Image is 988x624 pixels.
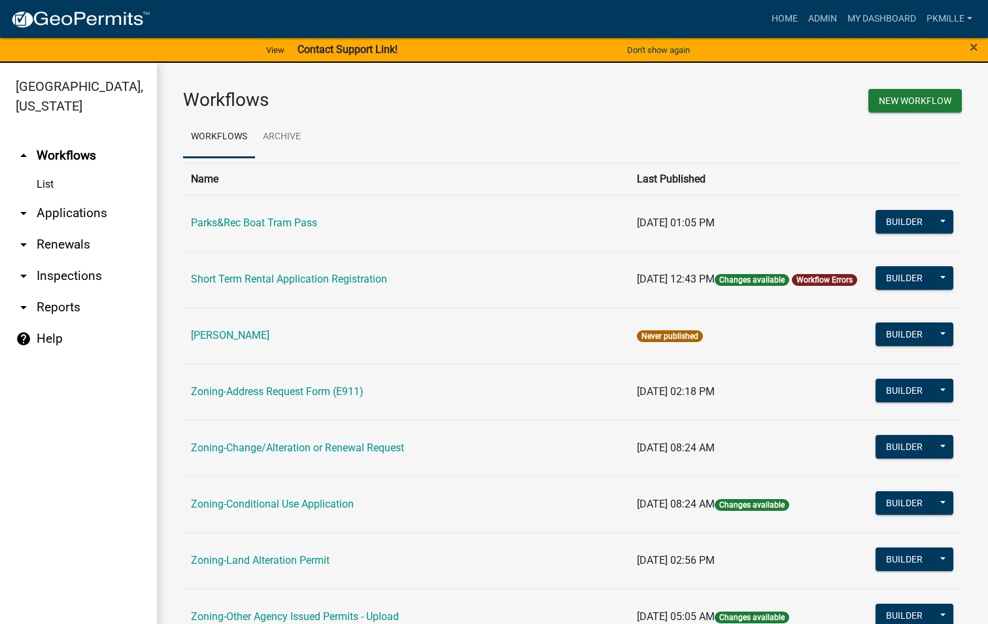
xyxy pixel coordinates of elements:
a: My Dashboard [842,7,921,31]
span: Changes available [715,274,789,286]
a: pkmille [921,7,978,31]
button: Builder [876,491,933,515]
button: Close [970,39,978,55]
a: Zoning-Other Agency Issued Permits - Upload [191,610,399,623]
h3: Workflows [183,89,563,111]
a: [PERSON_NAME] [191,329,269,341]
a: Workflow Errors [796,275,853,285]
a: Home [766,7,803,31]
i: help [16,331,31,347]
i: arrow_drop_down [16,300,31,315]
span: × [970,38,978,56]
span: [DATE] 05:05 AM [637,610,715,623]
button: Builder [876,435,933,459]
button: Builder [876,322,933,346]
span: Changes available [715,499,789,511]
a: Zoning-Change/Alteration or Renewal Request [191,442,404,454]
span: Never published [637,330,703,342]
i: arrow_drop_down [16,237,31,252]
i: arrow_drop_down [16,268,31,284]
a: View [261,39,290,61]
a: Zoning-Conditional Use Application [191,498,354,510]
strong: Contact Support Link! [298,43,398,56]
span: [DATE] 01:05 PM [637,217,715,229]
span: Changes available [715,612,789,623]
span: [DATE] 08:24 AM [637,442,715,454]
a: Parks&Rec Boat Tram Pass [191,217,317,229]
button: Don't show again [622,39,695,61]
th: Name [183,163,629,195]
span: [DATE] 02:18 PM [637,385,715,398]
button: New Workflow [868,89,962,113]
a: Zoning-Address Request Form (E911) [191,385,364,398]
a: Workflows [183,116,255,158]
button: Builder [876,379,933,402]
span: [DATE] 12:43 PM [637,273,715,285]
a: Short Term Rental Application Registration [191,273,387,285]
th: Last Published [629,163,867,195]
span: [DATE] 02:56 PM [637,554,715,566]
a: Archive [255,116,309,158]
button: Builder [876,266,933,290]
i: arrow_drop_down [16,205,31,221]
button: Builder [876,547,933,571]
span: [DATE] 08:24 AM [637,498,715,510]
i: arrow_drop_up [16,148,31,164]
a: Zoning-Land Alteration Permit [191,554,330,566]
button: Builder [876,210,933,234]
a: Admin [803,7,842,31]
